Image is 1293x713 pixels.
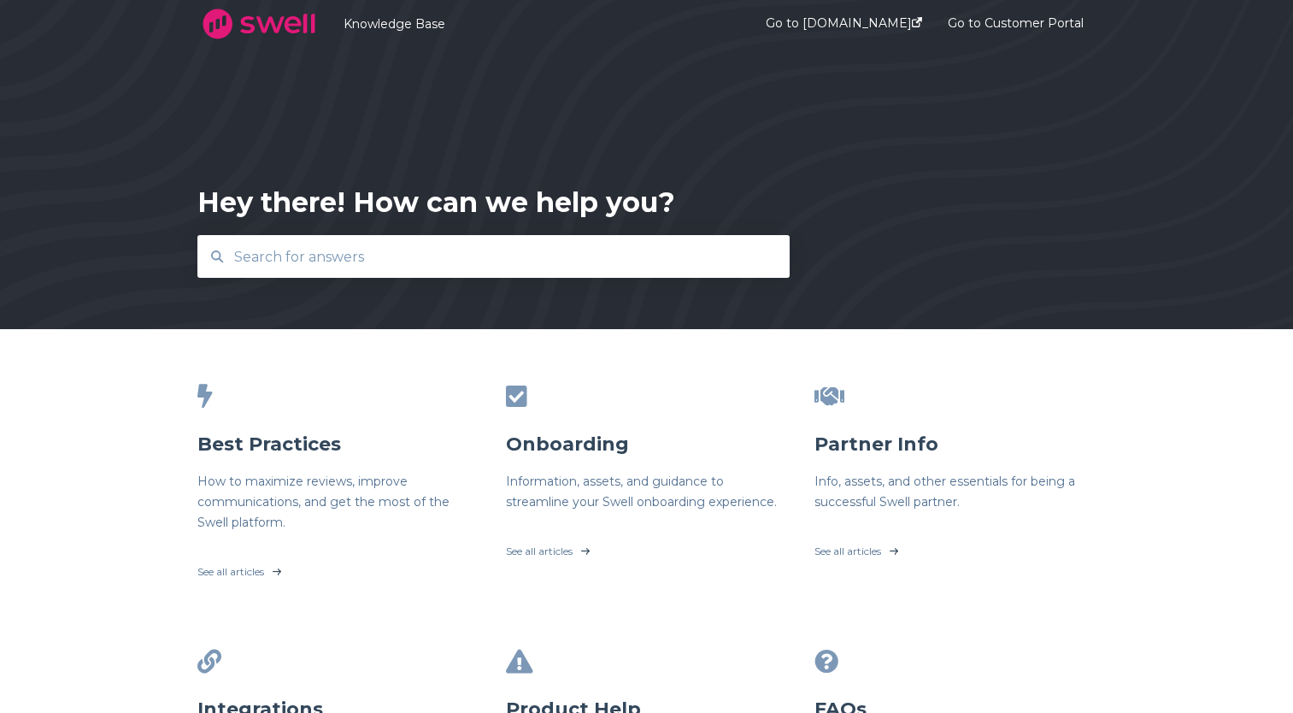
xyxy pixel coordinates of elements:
[506,526,788,569] a: See all articles
[506,432,788,457] h3: Onboarding
[197,471,479,533] h6: How to maximize reviews, improve communications, and get the most of the Swell platform.
[197,432,479,457] h3: Best Practices
[344,16,714,32] a: Knowledge Base
[814,526,1096,569] a: See all articles
[197,184,675,221] div: Hey there! How can we help you?
[814,432,1096,457] h3: Partner Info
[506,385,527,409] span: 
[506,471,788,512] h6: Information, assets, and guidance to streamline your Swell onboarding experience.
[197,546,479,589] a: See all articles
[224,239,764,275] input: Search for answers
[197,3,321,45] img: company logo
[814,385,844,409] span: 
[197,385,213,409] span: 
[814,650,838,674] span: 
[197,650,221,674] span: 
[814,471,1096,512] h6: Info, assets, and other essentials for being a successful Swell partner.
[506,650,533,674] span: 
